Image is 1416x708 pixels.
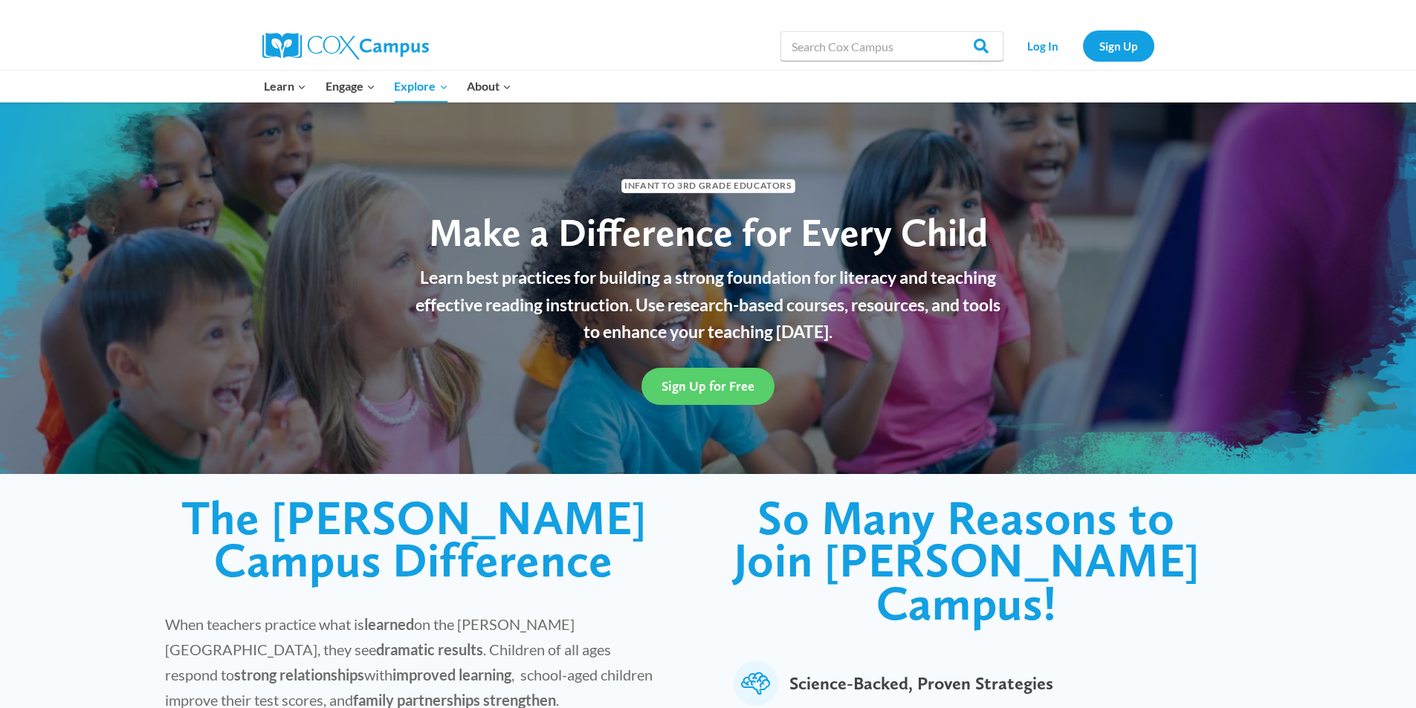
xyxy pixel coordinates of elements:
span: The [PERSON_NAME] Campus Difference [181,489,647,589]
p: Learn best practices for building a strong foundation for literacy and teaching effective reading... [407,264,1009,345]
span: Engage [326,77,375,96]
span: Science-Backed, Proven Strategies [789,661,1053,706]
span: Learn [264,77,306,96]
span: Infant to 3rd Grade Educators [621,179,795,193]
strong: strong relationships [234,666,364,683]
strong: improved learning [392,666,511,683]
strong: dramatic results [376,640,483,658]
a: Sign Up for Free [641,368,775,404]
a: Sign Up [1083,30,1154,61]
span: Sign Up for Free [662,378,754,394]
span: About [467,77,511,96]
strong: learned [364,615,414,633]
nav: Secondary Navigation [1011,30,1154,61]
span: Explore [394,77,447,96]
nav: Primary Navigation [255,71,521,102]
img: Cox Campus [262,33,429,59]
input: Search Cox Campus [780,31,1003,61]
span: Make a Difference for Every Child [429,209,988,256]
span: So Many Reasons to Join [PERSON_NAME] Campus! [734,489,1200,631]
a: Log In [1011,30,1076,61]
